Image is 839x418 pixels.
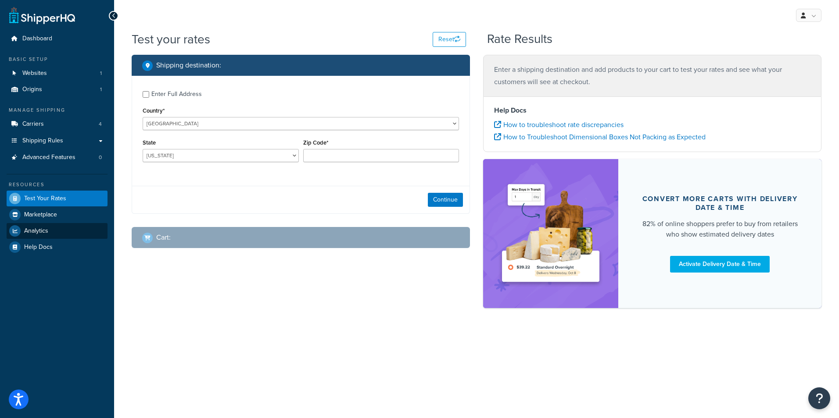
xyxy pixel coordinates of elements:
a: Help Docs [7,239,108,255]
span: Marketplace [24,211,57,219]
label: Country* [143,107,165,114]
span: Advanced Features [22,154,75,161]
span: Analytics [24,227,48,235]
span: Dashboard [22,35,52,43]
h2: Rate Results [487,32,552,46]
span: 0 [99,154,102,161]
p: Enter a shipping destination and add products to your cart to test your rates and see what your c... [494,64,810,88]
span: 1 [100,70,102,77]
button: Reset [433,32,466,47]
img: feature-image-ddt-36eae7f7280da8017bfb280eaccd9c446f90b1fe08728e4019434db127062ab4.png [496,172,605,294]
span: 1 [100,86,102,93]
li: Websites [7,65,108,81]
h4: Help Docs [494,105,810,116]
a: Origins1 [7,81,108,98]
h1: Test your rates [132,31,210,48]
a: Test Your Rates [7,191,108,206]
div: Basic Setup [7,56,108,63]
a: Dashboard [7,31,108,47]
a: Marketplace [7,207,108,223]
span: 4 [99,120,102,128]
div: Resources [7,181,108,188]
div: Convert more carts with delivery date & time [639,195,800,212]
span: Origins [22,86,42,93]
a: Advanced Features0 [7,149,108,166]
span: Test Your Rates [24,195,66,202]
label: State [143,139,156,146]
a: Websites1 [7,65,108,81]
div: Enter Full Address [151,88,202,100]
a: How to Troubleshoot Dimensional Boxes Not Packing as Expected [494,132,706,142]
span: Carriers [22,120,44,128]
span: Websites [22,70,47,77]
span: Help Docs [24,244,53,251]
input: Enter Full Address [143,91,149,98]
label: Zip Code* [303,139,328,146]
a: Analytics [7,223,108,239]
a: How to troubleshoot rate discrepancies [494,120,624,130]
div: Manage Shipping [7,106,108,114]
li: Origins [7,81,108,98]
h2: Shipping destination : [156,61,221,69]
button: Open Resource Center [808,387,830,409]
li: Carriers [7,116,108,132]
span: Shipping Rules [22,137,63,145]
a: Shipping Rules [7,133,108,149]
h2: Cart : [156,234,171,241]
a: Activate Delivery Date & Time [670,256,770,273]
div: 82% of online shoppers prefer to buy from retailers who show estimated delivery dates [639,219,800,240]
button: Continue [428,193,463,207]
li: Advanced Features [7,149,108,166]
a: Carriers4 [7,116,108,132]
